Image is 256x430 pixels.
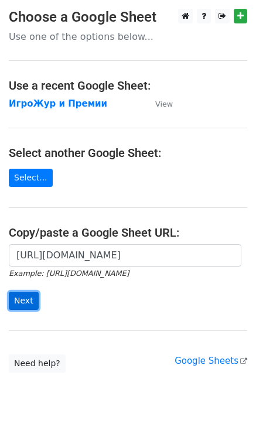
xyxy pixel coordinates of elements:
h4: Select another Google Sheet: [9,146,247,160]
a: Need help? [9,354,66,373]
h3: Choose a Google Sheet [9,9,247,26]
input: Paste your Google Sheet URL here [9,244,241,267]
small: View [155,100,173,108]
h4: Use a recent Google Sheet: [9,79,247,93]
a: Select... [9,169,53,187]
input: Next [9,292,39,310]
a: ИгроЖур и Премии [9,98,107,109]
a: Google Sheets [175,356,247,366]
a: View [144,98,173,109]
p: Use one of the options below... [9,30,247,43]
small: Example: [URL][DOMAIN_NAME] [9,269,129,278]
h4: Copy/paste a Google Sheet URL: [9,226,247,240]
